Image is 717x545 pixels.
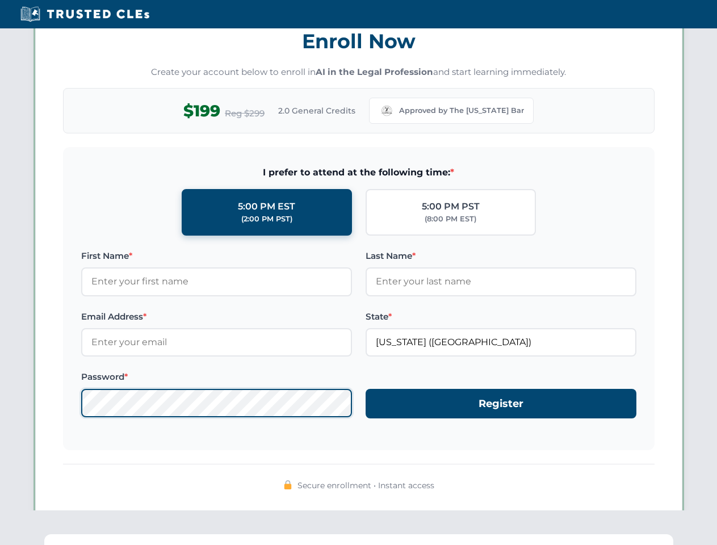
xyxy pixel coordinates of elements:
button: Register [366,389,636,419]
div: (8:00 PM EST) [425,213,476,225]
input: Enter your email [81,328,352,357]
input: Missouri (MO) [366,328,636,357]
label: First Name [81,249,352,263]
span: Secure enrollment • Instant access [297,479,434,492]
h3: Enroll Now [63,23,655,59]
img: Missouri Bar [379,103,395,119]
label: Password [81,370,352,384]
div: (2:00 PM PST) [241,213,292,225]
label: Email Address [81,310,352,324]
label: Last Name [366,249,636,263]
label: State [366,310,636,324]
img: Trusted CLEs [17,6,153,23]
input: Enter your last name [366,267,636,296]
img: 🔒 [283,480,292,489]
div: 5:00 PM PST [422,199,480,214]
div: 5:00 PM EST [238,199,295,214]
span: Reg $299 [225,107,265,120]
strong: AI in the Legal Profession [316,66,433,77]
span: 2.0 General Credits [278,104,355,117]
p: Create your account below to enroll in and start learning immediately. [63,66,655,79]
span: I prefer to attend at the following time: [81,165,636,180]
input: Enter your first name [81,267,352,296]
span: Approved by The [US_STATE] Bar [399,105,524,116]
span: $199 [183,98,220,124]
